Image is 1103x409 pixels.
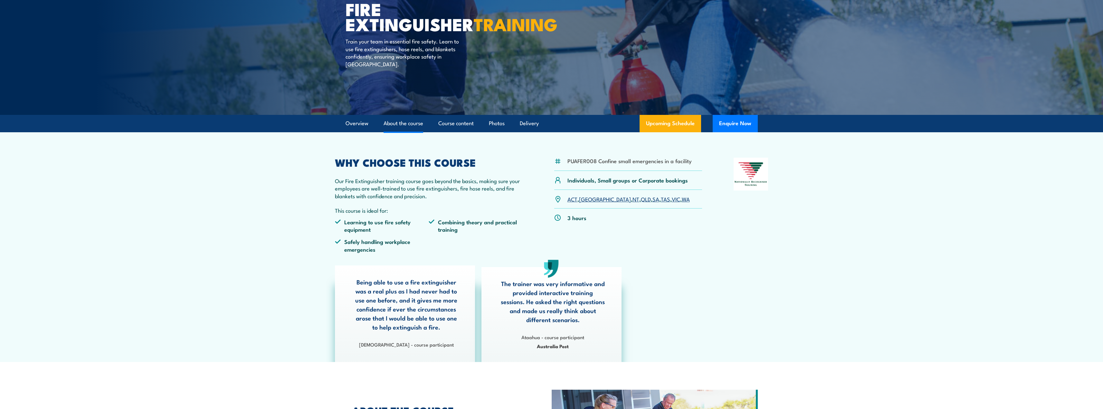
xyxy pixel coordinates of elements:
a: NT [632,195,639,203]
li: Learning to use fire safety equipment [335,218,429,233]
a: QLD [641,195,651,203]
p: 3 hours [567,214,586,221]
img: Nationally Recognised Training logo. [734,158,768,191]
a: Course content [438,115,474,132]
a: Photos [489,115,505,132]
p: Individuals, Small groups or Corporate bookings [567,176,688,184]
p: This course is ideal for: [335,207,523,214]
a: Overview [346,115,368,132]
p: Being able to use a fire extinguisher was a real plus as I had never had to use one before, and i... [354,277,459,331]
p: Train your team in essential fire safety. Learn to use fire extinguishers, hose reels, and blanke... [346,37,463,68]
li: PUAFER008 Confine small emergencies in a facility [567,157,692,164]
h2: WHY CHOOSE THIS COURSE [335,158,523,167]
a: ACT [567,195,577,203]
strong: Ataahua - course participant [521,333,584,340]
a: WA [682,195,690,203]
li: Safely handling workplace emergencies [335,238,429,253]
span: Australia Post [500,342,605,350]
h1: Fire Extinguisher [346,1,505,31]
p: , , , , , , , [567,195,690,203]
a: Upcoming Schedule [640,115,701,132]
p: The trainer was very informative and provided interactive training sessions. He asked the right q... [500,279,605,324]
button: Enquire Now [713,115,758,132]
a: VIC [672,195,680,203]
strong: TRAINING [474,10,557,37]
a: SA [652,195,659,203]
li: Combining theory and practical training [429,218,523,233]
a: [GEOGRAPHIC_DATA] [579,195,631,203]
a: TAS [661,195,670,203]
a: About the course [384,115,423,132]
a: Delivery [520,115,539,132]
p: Our Fire Extinguisher training course goes beyond the basics, making sure your employees are well... [335,177,523,200]
strong: [DEMOGRAPHIC_DATA] - course participant [359,341,454,348]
